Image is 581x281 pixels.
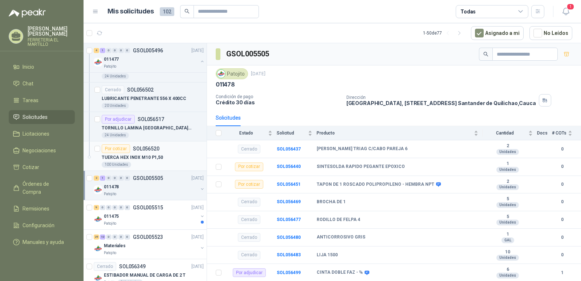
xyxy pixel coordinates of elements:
b: ANTICORROSIVO GRIS [317,234,365,240]
a: Remisiones [9,202,75,216]
b: 10 [483,249,533,255]
a: SOL056451 [277,182,301,187]
a: Tareas [9,93,75,107]
p: [DATE] [251,71,265,77]
div: Solicitudes [216,114,241,122]
span: Licitaciones [23,130,49,138]
p: FERRETERIA EL MARTILLO [28,38,75,47]
div: Por adjudicar [233,268,266,277]
span: search [483,52,488,57]
h3: GSOL005505 [226,48,270,60]
b: 0 [552,146,572,153]
div: 0 [100,205,105,210]
div: 0 [106,176,111,181]
h1: Mis solicitudes [107,6,154,17]
a: SOL056480 [277,235,301,240]
div: Cerrado [238,233,260,242]
div: 24 Unidades [102,73,129,79]
b: TAPON DE 1 ROSCADO POLIPROPILENO - HEMBRA NPT [317,182,434,188]
p: SOL056520 [133,146,159,151]
span: 102 [160,7,174,16]
p: [DATE] [191,47,204,54]
div: 24 Unidades [102,132,129,138]
div: 2 [94,176,99,181]
b: LIJA 1500 [317,252,338,258]
b: 1 [483,161,533,167]
div: 1 [100,48,105,53]
a: SOL056499 [277,270,301,275]
span: Negociaciones [23,146,56,154]
a: 2 1 0 0 0 0 GSOL005505[DATE] Company Logo011478Patojito [94,174,205,197]
p: Patojito [104,191,116,197]
p: Dirección [346,95,536,100]
p: SOL056517 [138,117,164,122]
a: SOL056477 [277,217,301,222]
div: Unidades [496,255,519,261]
button: No Leídos [529,26,572,40]
p: [DATE] [191,175,204,182]
span: Remisiones [23,205,49,213]
div: Unidades [496,220,519,225]
b: 0 [552,163,572,170]
div: 0 [112,48,118,53]
div: 0 [106,205,111,210]
p: 011478 [216,81,235,88]
th: Solicitud [277,126,317,140]
div: 0 [125,205,130,210]
a: Licitaciones [9,127,75,141]
p: GSOL005496 [133,48,163,53]
p: Materiales [104,242,126,249]
b: 5 [483,214,533,220]
p: 011475 [104,213,119,220]
div: Por cotizar [102,144,130,153]
span: search [184,9,190,14]
a: 29 10 0 0 0 0 GSOL005523[DATE] Company LogoMaterialesPatojito [94,233,205,256]
p: GSOL005523 [133,234,163,240]
span: Inicio [23,63,34,71]
div: Cerrado [238,145,260,153]
span: # COTs [552,131,566,136]
span: Chat [23,80,33,88]
div: 0 [118,48,124,53]
div: Unidades [496,184,519,190]
a: 4 1 0 0 0 0 GSOL005496[DATE] Company Logo011477Patojito [94,46,205,69]
div: 0 [118,205,124,210]
div: Unidades [496,149,519,155]
p: Patojito [104,250,116,256]
img: Company Logo [94,58,102,67]
a: Manuales y ayuda [9,235,75,249]
span: Solicitudes [23,113,48,121]
span: Estado [226,131,267,136]
div: 1 - 50 de 77 [423,27,465,39]
a: SOL056437 [277,146,301,152]
p: Patojito [104,64,116,69]
b: BROCHA DE 1 [317,199,346,205]
div: Cerrado [238,251,260,260]
b: SOL056483 [277,252,301,257]
p: 011478 [104,184,119,190]
span: Órdenes de Compra [23,180,68,196]
div: GAL [501,237,514,243]
img: Company Logo [217,70,225,78]
div: 0 [125,234,130,240]
p: [DATE] [191,263,204,270]
b: 2 [483,143,533,149]
p: Patojito [104,221,116,226]
div: Cerrado [238,198,260,206]
b: 6 [483,267,533,273]
div: 0 [125,48,130,53]
b: 0 [552,234,572,241]
a: SOL056469 [277,199,301,204]
img: Company Logo [94,185,102,194]
div: Cerrado [102,85,124,94]
p: LUBRICANTE PENETRANTE 556 X 400CC [102,95,186,102]
p: ESTIBADOR MANUAL DE CARGA DE 2 T [104,272,186,279]
span: Configuración [23,221,54,229]
a: Configuración [9,218,75,232]
div: 0 [118,234,124,240]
